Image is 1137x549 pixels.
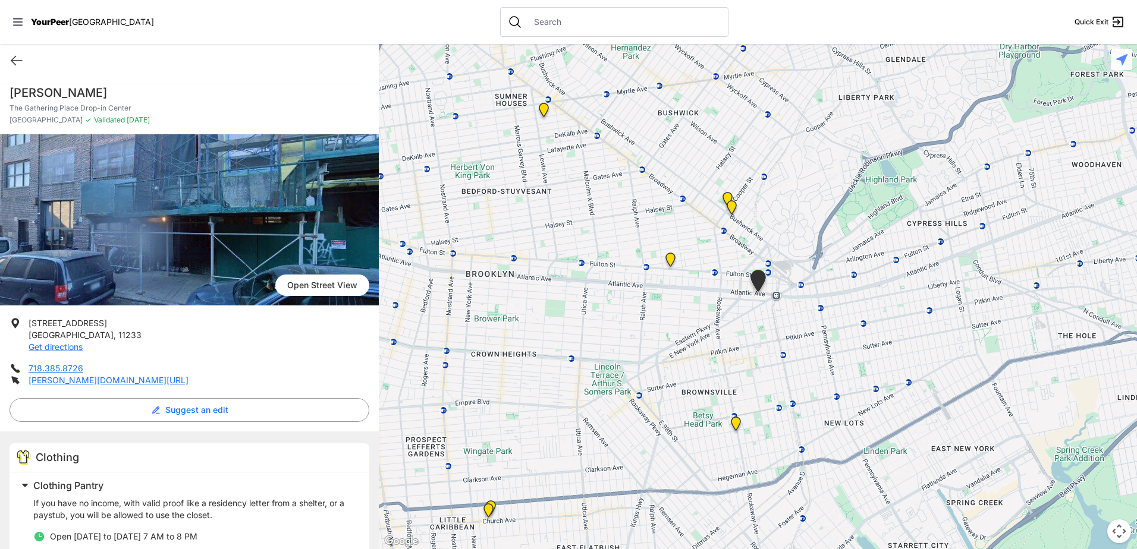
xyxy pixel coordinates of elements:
span: YourPeer [31,17,69,27]
h1: [PERSON_NAME] [10,84,369,101]
span: Clothing Pantry [33,479,103,491]
div: Bushwick/North Brooklyn [724,200,739,219]
button: Map camera controls [1107,519,1131,543]
span: [GEOGRAPHIC_DATA] [29,330,114,340]
input: Search [527,16,721,28]
span: [DATE] [125,115,150,124]
a: Quick Exit [1075,15,1125,29]
a: 718.385.8726 [29,363,83,373]
a: Open this area in Google Maps (opens a new window) [382,534,421,549]
button: Suggest an edit [10,398,369,422]
a: YourPeer[GEOGRAPHIC_DATA] [31,18,154,26]
div: St Thomas Episcopal Church [720,192,735,211]
span: 11233 [118,330,142,340]
span: ✓ [85,115,92,125]
span: Suggest an edit [165,404,228,416]
p: If you have no income, with valid proof like a residency letter from a shelter, or a paystub, you... [33,497,355,521]
span: Open Street View [275,274,369,296]
div: Location of CCBQ, Brooklyn [536,103,551,122]
span: Clothing [36,451,79,463]
span: [STREET_ADDRESS] [29,318,107,328]
span: Validated [94,115,125,124]
div: Rising Ground [483,500,498,519]
p: The Gathering Place Drop-in Center [10,103,369,113]
a: Get directions [29,342,83,352]
span: [GEOGRAPHIC_DATA] [10,115,83,125]
span: Open [DATE] to [DATE] 7 AM to 8 PM [50,531,197,541]
div: Brooklyn DYCD Youth Drop-in Center [728,417,743,436]
a: [PERSON_NAME][DOMAIN_NAME][URL] [29,375,189,385]
img: Google [382,534,421,549]
span: Quick Exit [1075,17,1108,27]
span: , [114,330,116,340]
div: The Gathering Place Drop-in Center [748,270,768,296]
span: [GEOGRAPHIC_DATA] [69,17,154,27]
div: SuperPantry [663,253,678,272]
